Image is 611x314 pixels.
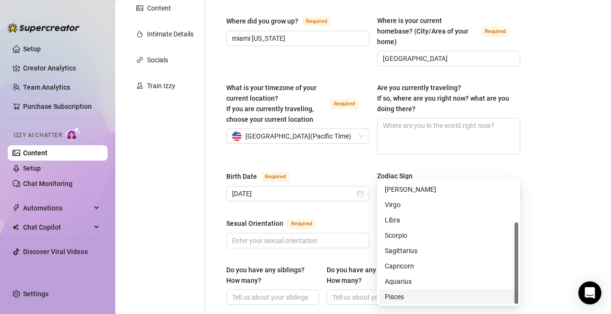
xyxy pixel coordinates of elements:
span: Automations [23,200,91,216]
div: Virgo [385,199,513,210]
div: Leo [379,182,518,197]
a: Content [23,149,48,157]
div: Sagittarius [379,243,518,258]
a: Discover Viral Videos [23,248,88,256]
a: Chat Monitoring [23,180,73,187]
span: thunderbolt [12,204,20,212]
div: Libra [385,215,513,225]
a: Settings [23,290,49,298]
div: Pisces [385,291,513,302]
span: link [136,57,143,63]
span: [GEOGRAPHIC_DATA] ( Pacific Time ) [245,129,351,143]
img: us [232,131,242,141]
input: Birth Date [232,188,355,199]
input: Sexual Orientation [232,235,362,246]
div: Socials [147,55,168,65]
div: Train Izzy [147,81,175,91]
div: Sagittarius [385,245,513,256]
input: Where is your current homebase? (City/Area of your home) [383,53,513,64]
div: Do you have any siblings? How many? [226,265,312,286]
span: Are you currently traveling? If so, where are you right now? what are you doing there? [377,84,509,113]
img: logo-BBDzfeDw.svg [8,23,80,33]
label: Where is your current homebase? (City/Area of your home) [377,15,520,47]
img: Chat Copilot [12,224,19,231]
div: Virgo [379,197,518,212]
label: Do you have any children? How many? [327,265,419,286]
div: Zodiac Sign [377,171,413,181]
span: experiment [136,82,143,89]
span: What is your timezone of your current location? If you are currently traveling, choose your curre... [226,84,317,123]
div: Scorpio [379,228,518,243]
div: Libra [379,212,518,228]
div: Scorpio [385,230,513,241]
a: Creator Analytics [23,60,100,76]
input: Where did you grow up? [232,33,362,44]
span: Required [330,99,359,109]
span: Required [287,219,316,229]
div: Aquarius [379,274,518,289]
div: Do you have any children? How many? [327,265,413,286]
label: Where did you grow up? [226,15,342,27]
span: Required [261,172,290,182]
span: Required [481,26,510,37]
div: Capricorn [379,258,518,274]
input: Do you have any children? How many? [332,292,412,302]
div: Where did you grow up? [226,16,298,26]
a: Setup [23,45,41,53]
div: Birth Date [226,171,257,182]
div: Sexual Orientation [226,218,283,229]
a: Setup [23,164,41,172]
div: Pisces [379,289,518,304]
div: Capricorn [385,261,513,271]
a: Team Analytics [23,83,70,91]
label: Do you have any siblings? How many? [226,265,319,286]
label: Zodiac Sign [377,171,419,181]
div: Content [147,3,171,13]
div: [PERSON_NAME] [385,184,513,195]
div: Where is your current homebase? (City/Area of your home) [377,15,477,47]
div: Aquarius [385,276,513,287]
a: Purchase Subscription [23,103,92,110]
div: Open Intercom Messenger [578,281,601,304]
div: Intimate Details [147,29,194,39]
span: picture [136,5,143,12]
span: Chat Copilot [23,220,91,235]
img: AI Chatter [66,127,81,141]
label: Sexual Orientation [226,218,327,229]
input: Do you have any siblings? How many? [232,292,311,302]
span: Required [302,16,331,27]
label: Birth Date [226,171,300,182]
span: Izzy AI Chatter [13,131,62,140]
span: fire [136,31,143,37]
